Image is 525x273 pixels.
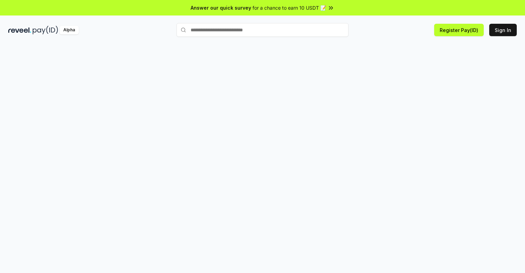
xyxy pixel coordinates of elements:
[33,26,58,34] img: pay_id
[60,26,79,34] div: Alpha
[489,24,517,36] button: Sign In
[191,4,251,11] span: Answer our quick survey
[434,24,484,36] button: Register Pay(ID)
[253,4,326,11] span: for a chance to earn 10 USDT 📝
[8,26,31,34] img: reveel_dark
